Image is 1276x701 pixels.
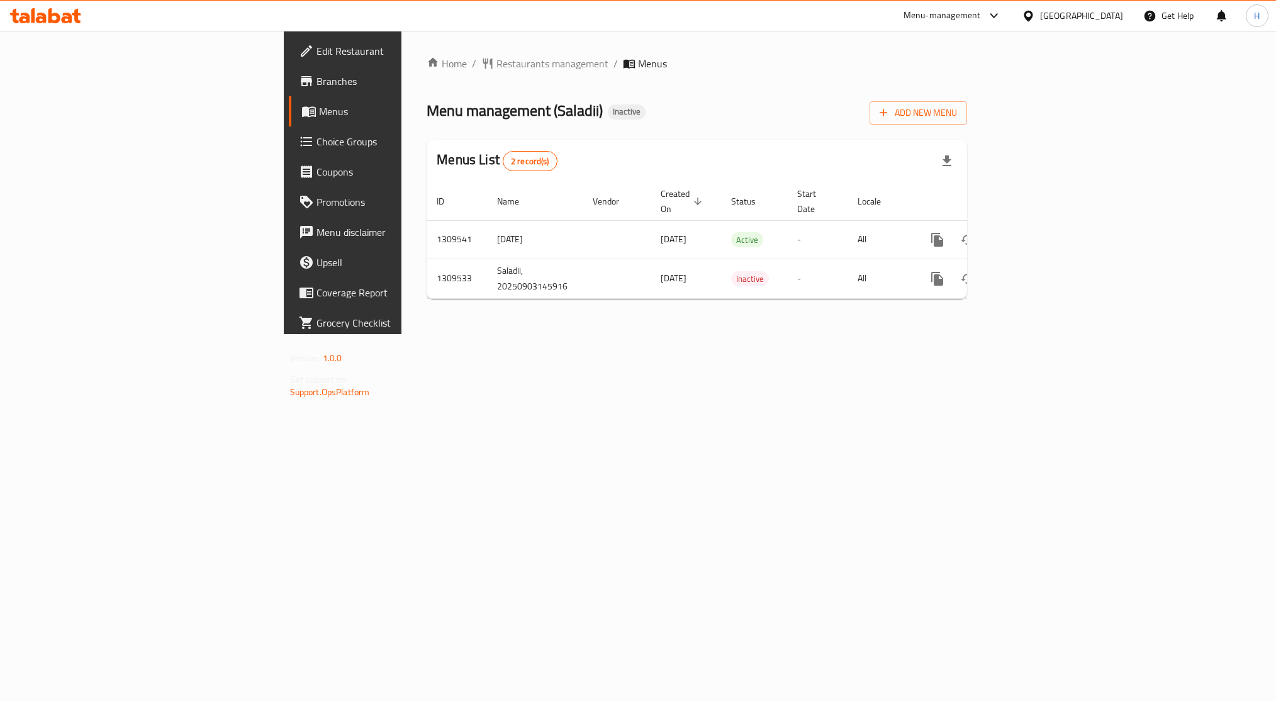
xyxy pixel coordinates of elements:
span: Restaurants management [496,56,608,71]
a: Grocery Checklist [289,308,497,338]
span: Add New Menu [880,105,957,121]
span: Menu disclaimer [316,225,487,240]
span: Grocery Checklist [316,315,487,330]
a: Coupons [289,157,497,187]
span: Upsell [316,255,487,270]
a: Branches [289,66,497,96]
span: Locale [858,194,897,209]
button: Add New Menu [870,101,967,125]
span: Active [731,233,763,247]
span: Promotions [316,194,487,210]
td: - [787,220,848,259]
a: Support.OpsPlatform [290,384,370,400]
div: Active [731,232,763,247]
span: Choice Groups [316,134,487,149]
table: enhanced table [427,182,1053,299]
div: Export file [932,146,962,176]
td: Saladii, 20250903145916 [487,259,583,298]
span: Start Date [797,186,832,216]
button: Change Status [953,264,983,294]
span: Get support on: [290,371,348,388]
span: Vendor [593,194,635,209]
span: Status [731,194,772,209]
a: Menus [289,96,497,126]
span: ID [437,194,461,209]
a: Coverage Report [289,278,497,308]
a: Restaurants management [481,56,608,71]
span: Inactive [608,106,646,117]
div: [GEOGRAPHIC_DATA] [1040,9,1123,23]
span: Inactive [731,272,769,286]
span: Coverage Report [316,285,487,300]
a: Edit Restaurant [289,36,497,66]
span: Menus [638,56,667,71]
a: Menu disclaimer [289,217,497,247]
span: Name [497,194,535,209]
span: H [1254,9,1260,23]
nav: breadcrumb [427,56,967,71]
div: Total records count [503,151,557,171]
span: Coupons [316,164,487,179]
span: Edit Restaurant [316,43,487,59]
button: Change Status [953,225,983,255]
a: Promotions [289,187,497,217]
a: Upsell [289,247,497,278]
div: Menu-management [904,8,981,23]
th: Actions [912,182,1053,221]
div: Inactive [608,104,646,120]
span: [DATE] [661,231,686,247]
h2: Menus List [437,150,557,171]
span: Menus [319,104,487,119]
span: Menu management ( Saladii ) [427,96,603,125]
button: more [922,264,953,294]
span: 2 record(s) [503,155,557,167]
li: / [613,56,618,71]
span: Created On [661,186,706,216]
td: All [848,259,912,298]
span: Branches [316,74,487,89]
button: more [922,225,953,255]
td: [DATE] [487,220,583,259]
td: - [787,259,848,298]
div: Inactive [731,271,769,286]
td: All [848,220,912,259]
span: [DATE] [661,270,686,286]
span: 1.0.0 [323,350,342,366]
a: Choice Groups [289,126,497,157]
span: Version: [290,350,321,366]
